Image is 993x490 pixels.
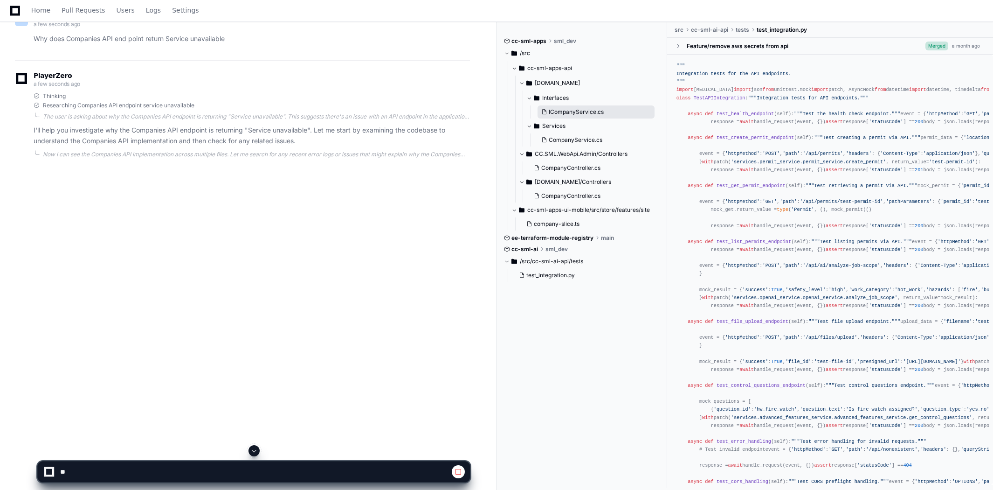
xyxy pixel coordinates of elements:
[717,183,786,189] span: test_get_permit_endpoint
[763,263,780,268] span: 'POST'
[929,159,975,165] span: 'test-permit-id'
[869,423,903,428] span: 'statusCode'
[31,7,50,13] span: Home
[705,239,713,245] span: def
[739,119,754,125] span: await
[774,439,786,444] span: self
[938,239,972,245] span: 'httpMethod'
[511,245,538,253] span: cc-sml-ai
[511,61,660,76] button: cc-sml-apps-api
[961,287,978,293] span: 'fire'
[791,319,803,324] span: self
[739,367,754,372] span: await
[676,63,791,84] span: """ Integration tests for the API endpoints. """
[964,111,978,117] span: 'GET'
[734,87,751,92] span: import
[944,319,972,324] span: 'filename'
[915,423,923,428] span: 200
[538,133,655,147] button: CompanyService.cs
[826,167,843,173] span: assert
[783,263,800,268] span: 'path'
[511,256,517,267] svg: Directory
[527,64,572,72] span: cc-sml-apps-api
[702,159,714,165] span: with
[676,95,691,101] span: class
[717,439,771,444] span: test_error_handling
[62,7,105,13] span: Pull Requests
[771,359,783,364] span: True
[808,383,820,388] span: self
[601,234,614,242] span: main
[705,383,713,388] span: def
[915,167,923,173] span: 201
[903,359,960,364] span: '[URL][DOMAIN_NAME]'
[800,406,843,412] span: 'question_text'
[964,359,975,364] span: with
[895,335,935,340] span: 'Content-Type'
[886,199,932,204] span: 'pathParameters'
[791,207,814,212] span: 'Permit'
[739,303,754,308] span: await
[511,48,517,59] svg: Directory
[731,295,897,301] span: 'services.openai_service.openai_service.analyze_job_scope'
[742,287,768,293] span: 'success'
[846,406,917,412] span: 'Is fire watch assigned?'
[814,135,920,140] span: """Test creating a permit via API."""
[783,151,800,156] span: 'path'
[117,7,135,13] span: Users
[519,204,524,216] svg: Directory
[869,119,903,125] span: 'statusCode'
[705,319,713,324] span: def
[545,245,568,253] span: sml_dev
[869,367,903,372] span: 'statusCode'
[848,287,891,293] span: 'work_category'
[526,119,660,133] button: Services
[526,77,532,89] svg: Directory
[530,161,655,175] button: CompanyController.cs
[860,335,886,340] span: 'headers'
[34,80,80,87] span: a few seconds ago
[826,119,843,125] span: assert
[926,287,952,293] span: 'hazards'
[814,359,854,364] span: 'test-file-id'
[826,247,843,252] span: assert
[748,95,869,101] span: """Integration tests for API endpoints."""
[688,111,702,117] span: async
[691,26,728,34] span: cc-sml-ai-api
[869,223,903,229] span: 'statusCode'
[34,21,80,28] span: a few seconds ago
[527,206,650,214] span: cc-sml-apps-ui-mobile/src/store/features/site
[43,92,66,100] span: Thinking
[895,287,924,293] span: 'hot_work'
[794,239,806,245] span: self
[783,335,800,340] span: 'path'
[808,319,900,324] span: """Test file upload endpoint."""
[964,135,993,140] span: 'location'
[771,287,783,293] span: True
[961,183,993,189] span: 'permit_id'
[511,234,593,242] span: ee-terraform-module-registry
[520,258,583,265] span: /src/cc-sml-ai-api/tests
[535,178,611,186] span: [DOMAIN_NAME]/Controllers
[43,151,470,158] div: Now I can see the Companies API implementation across multiple files. Let me search for any recen...
[43,102,194,109] span: Researching Companies API endpoint service unavailable
[146,7,161,13] span: Logs
[526,272,575,279] span: test_integration.py
[705,439,713,444] span: def
[811,239,912,245] span: """Test listing permits via API."""
[811,87,828,92] span: import
[915,223,923,229] span: 200
[705,111,713,117] span: def
[880,151,920,156] span: 'Content-Type'
[875,87,886,92] span: from
[797,135,808,140] span: self
[763,151,780,156] span: 'POST'
[523,217,655,231] button: company-slice.ts
[926,111,961,117] span: 'httpMethod'
[520,49,530,57] span: /src
[725,199,759,204] span: 'httpMethod'
[717,239,791,245] span: test_list_permits_endpoint
[519,147,660,161] button: CC.SML.WebApi.Admin/Controllers
[519,63,524,74] svg: Directory
[43,113,470,120] div: The user is asking about why the Companies API endpoint is returning "Service unavailable". This ...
